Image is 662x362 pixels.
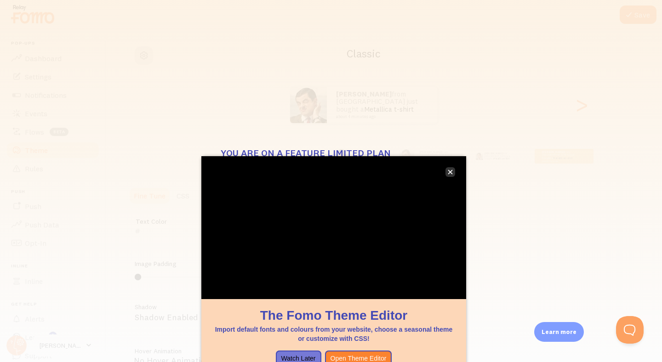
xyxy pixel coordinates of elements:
p: Learn more [542,328,576,336]
button: close, [445,167,455,177]
p: Import default fonts and colours from your website, choose a seasonal theme or customize with CSS! [212,325,455,343]
h3: You are on a feature limited plan [221,147,441,159]
div: Learn more [534,322,584,342]
h1: The Fomo Theme Editor [212,306,455,324]
iframe: Help Scout Beacon - Open [616,316,644,344]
